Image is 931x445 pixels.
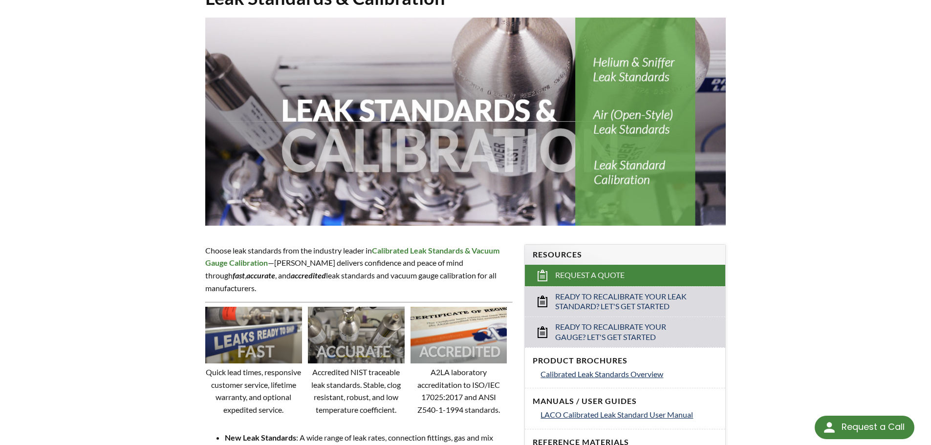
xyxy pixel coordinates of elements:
[291,271,326,280] em: accredited
[541,368,717,381] a: Calibrated Leak Standards Overview
[822,420,837,435] img: round button
[555,292,696,312] span: Ready to Recalibrate Your Leak Standard? Let's Get Started
[411,307,507,363] img: Image showing the word ACCREDITED overlaid on it
[233,271,245,280] em: fast
[246,271,275,280] strong: accurate
[842,416,905,438] div: Request a Call
[815,416,914,439] div: Request a Call
[225,433,296,442] strong: New Leak Standards
[555,270,625,280] span: Request a Quote
[533,396,717,406] h4: Manuals / User Guides
[205,18,726,226] img: Leak Standards & Calibration header
[205,244,513,294] p: Choose leak standards from the industry leader in —[PERSON_NAME] delivers confidence and peace of...
[533,356,717,366] h4: Product Brochures
[525,317,725,347] a: Ready to Recalibrate Your Gauge? Let's Get Started
[308,366,405,416] p: Accredited NIST traceable leak standards. Stable, clog resistant, robust, and low temperature coe...
[308,307,405,363] img: Image showing the word ACCURATE overlaid on it
[541,369,663,379] span: Calibrated Leak Standards Overview
[555,322,696,342] span: Ready to Recalibrate Your Gauge? Let's Get Started
[541,408,717,421] a: LACO Calibrated Leak Standard User Manual
[525,286,725,317] a: Ready to Recalibrate Your Leak Standard? Let's Get Started
[525,265,725,286] a: Request a Quote
[205,307,302,363] img: Image showing the word FAST overlaid on it
[533,250,717,260] h4: Resources
[411,366,507,416] p: A2LA laboratory accreditation to ISO/IEC 17025:2017 and ANSI Z540-1-1994 standards.
[541,410,693,419] span: LACO Calibrated Leak Standard User Manual
[205,366,302,416] p: Quick lead times, responsive customer service, lifetime warranty, and optional expedited service.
